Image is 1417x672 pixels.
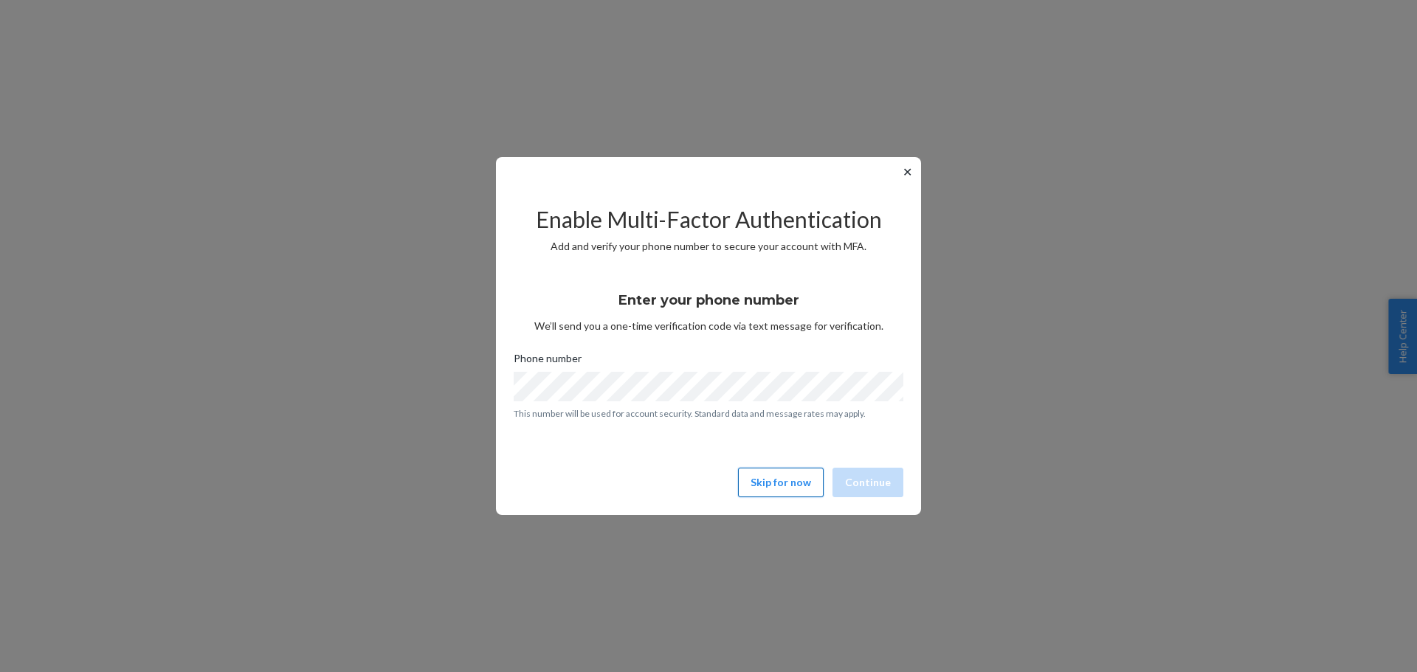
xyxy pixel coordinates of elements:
h3: Enter your phone number [618,291,799,310]
button: Skip for now [738,468,824,497]
button: ✕ [900,163,915,181]
p: Add and verify your phone number to secure your account with MFA. [514,239,903,254]
h2: Enable Multi-Factor Authentication [514,207,903,232]
div: We’ll send you a one-time verification code via text message for verification. [514,279,903,333]
p: This number will be used for account security. Standard data and message rates may apply. [514,407,903,420]
button: Continue [832,468,903,497]
span: Phone number [514,351,582,372]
